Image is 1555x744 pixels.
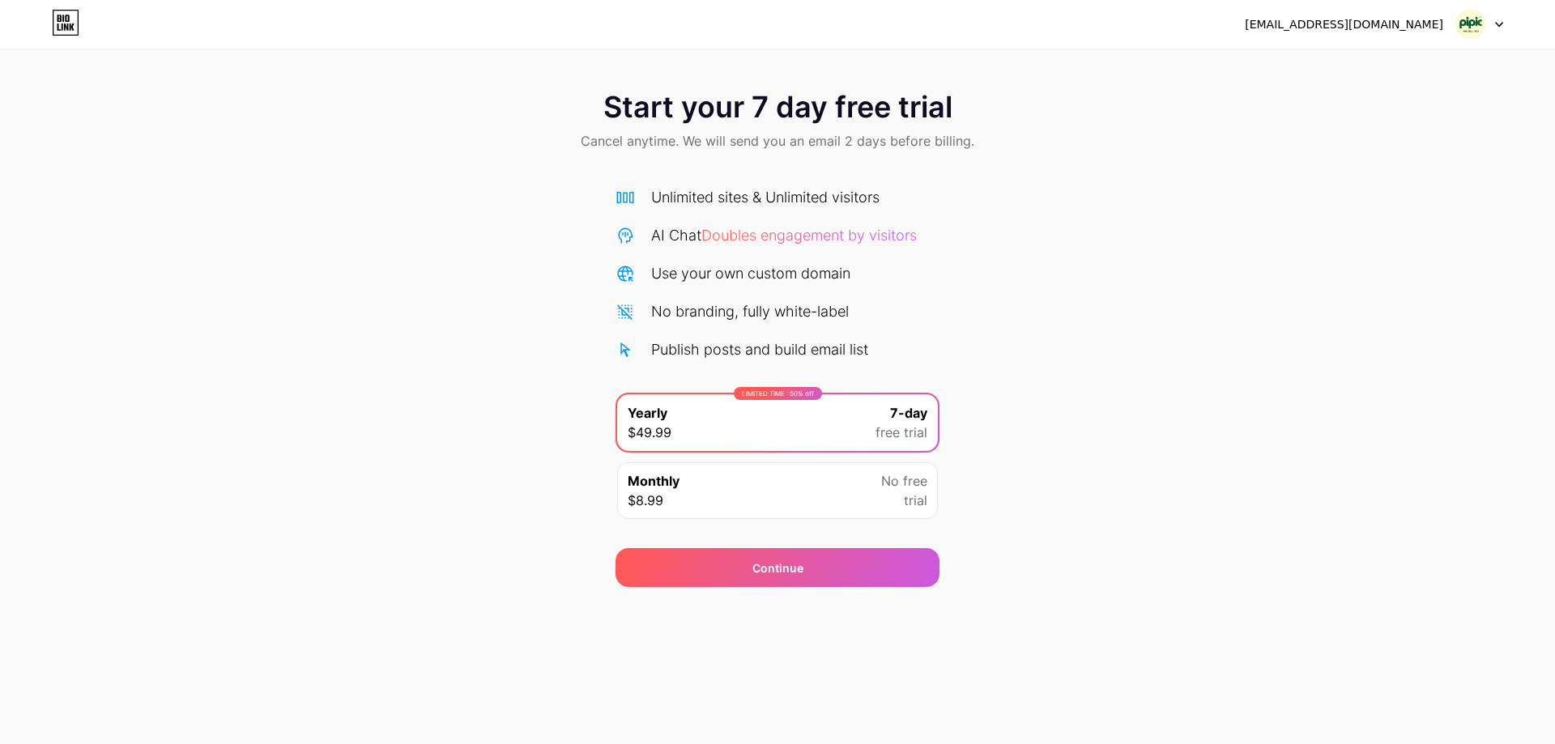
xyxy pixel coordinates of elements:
div: LIMITED TIME : 50% off [734,387,822,400]
div: AI Chat [651,224,917,246]
img: Nguyễn Nam Hải [1455,9,1486,40]
span: Monthly [628,471,680,491]
div: Continue [752,559,803,576]
span: trial [904,491,927,510]
div: Use your own custom domain [651,262,850,284]
div: Unlimited sites & Unlimited visitors [651,186,880,208]
div: No branding, fully white-label [651,300,849,322]
span: Yearly [628,403,667,423]
span: Cancel anytime. We will send you an email 2 days before billing. [581,131,974,151]
span: $49.99 [628,423,671,442]
span: Start your 7 day free trial [603,91,952,123]
span: 7-day [890,403,927,423]
div: [EMAIL_ADDRESS][DOMAIN_NAME] [1245,16,1443,33]
div: Publish posts and build email list [651,338,868,360]
span: free trial [875,423,927,442]
span: No free [881,471,927,491]
span: $8.99 [628,491,663,510]
span: Doubles engagement by visitors [701,227,917,244]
